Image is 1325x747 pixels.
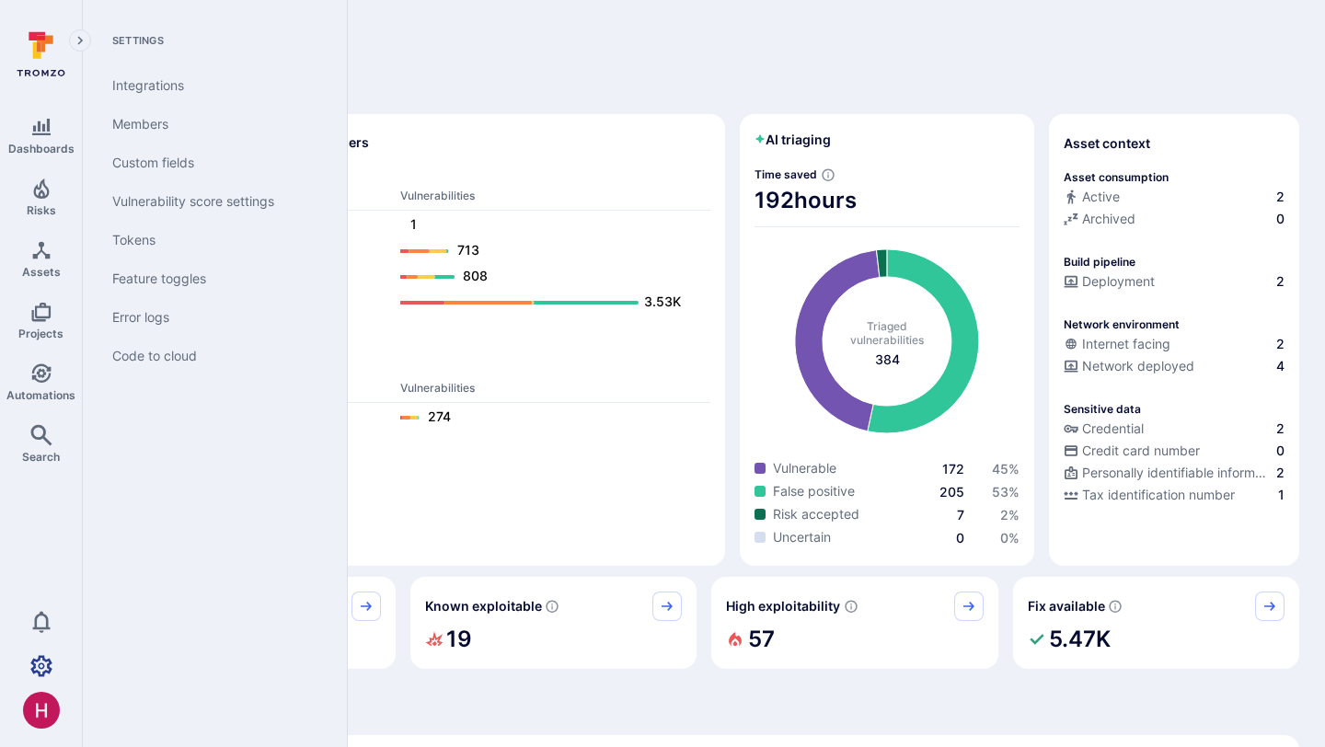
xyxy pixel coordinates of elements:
[1276,335,1285,353] span: 2
[410,216,417,232] text: 1
[98,221,325,259] a: Tokens
[875,351,900,369] span: total
[400,266,692,288] a: 808
[98,144,325,182] a: Custom fields
[428,408,451,424] text: 274
[1082,419,1144,438] span: Credential
[1064,188,1285,206] a: Active2
[98,337,325,375] a: Code to cloud
[1064,317,1180,331] p: Network environment
[1064,188,1120,206] div: Active
[1028,597,1105,615] span: Fix available
[1064,335,1285,353] a: Internet facing2
[400,214,692,236] a: 1
[123,359,710,373] span: Ops scanners
[1064,357,1285,379] div: Evidence that the asset is packaged and deployed somewhere
[109,698,1299,724] span: Prioritize
[1276,357,1285,375] span: 4
[545,599,559,614] svg: Confirmed exploitable by KEV
[22,265,61,279] span: Assets
[1064,255,1135,269] p: Build pipeline
[942,461,964,477] a: 172
[446,621,472,658] h2: 19
[992,461,1020,477] span: 45 %
[755,186,1020,215] span: 192 hours
[1064,442,1285,464] div: Evidence indicative of processing credit card numbers
[1064,486,1285,508] div: Evidence indicative of processing tax identification numbers
[1064,134,1150,153] span: Asset context
[748,621,775,658] h2: 57
[992,484,1020,500] a: 53%
[1082,464,1273,482] span: Personally identifiable information (PII)
[1276,210,1285,228] span: 0
[1082,357,1194,375] span: Network deployed
[1064,402,1141,416] p: Sensitive data
[109,77,1299,103] span: Discover
[755,131,831,149] h2: AI triaging
[23,692,60,729] div: Harshil Parikh
[773,505,859,523] span: Risk accepted
[1000,530,1020,546] a: 0%
[821,167,835,182] svg: Estimated based on an average time of 30 mins needed to triage each vulnerability
[1064,357,1194,375] div: Network deployed
[773,482,855,500] span: False positive
[18,327,63,340] span: Projects
[1082,188,1120,206] span: Active
[957,507,964,523] a: 7
[1064,335,1285,357] div: Evidence that an asset is internet facing
[1064,486,1285,504] a: Tax identification number1
[1064,419,1285,438] a: Credential2
[69,29,91,52] button: Expand navigation menu
[1276,419,1285,438] span: 2
[1064,442,1200,460] div: Credit card number
[1108,599,1123,614] svg: Vulnerabilities with fix available
[98,182,325,221] a: Vulnerability score settings
[1064,464,1285,482] a: Personally identifiable information (PII)2
[400,292,692,314] a: 3.53K
[992,484,1020,500] span: 53 %
[22,450,60,464] span: Search
[1064,464,1273,482] div: Personally identifiable information (PII)
[1064,464,1285,486] div: Evidence indicative of processing personally identifiable information
[844,599,858,614] svg: EPSS score ≥ 0.7
[1064,419,1144,438] div: Credential
[1000,507,1020,523] a: 2%
[992,461,1020,477] a: 45%
[425,597,542,615] span: Known exploitable
[74,33,86,49] i: Expand navigation menu
[644,293,681,309] text: 3.53K
[939,484,964,500] a: 205
[1082,335,1170,353] span: Internet facing
[1013,577,1300,669] div: Fix available
[956,530,964,546] a: 0
[399,380,710,403] th: Vulnerabilities
[463,268,488,283] text: 808
[1064,442,1285,460] a: Credit card number0
[1064,210,1285,232] div: Code repository is archived
[27,203,56,217] span: Risks
[1064,357,1285,375] a: Network deployed4
[410,577,697,669] div: Known exploitable
[1276,188,1285,206] span: 2
[123,167,710,180] span: Dev scanners
[6,388,75,402] span: Automations
[8,142,75,155] span: Dashboards
[98,33,325,48] span: Settings
[98,105,325,144] a: Members
[850,319,924,347] span: Triaged vulnerabilities
[1064,419,1285,442] div: Evidence indicative of handling user or service credentials
[400,240,692,262] a: 713
[1276,272,1285,291] span: 2
[773,459,836,477] span: Vulnerable
[755,167,817,181] span: Time saved
[1082,272,1155,291] span: Deployment
[98,66,325,105] a: Integrations
[1064,272,1285,294] div: Configured deployment pipeline
[399,188,710,211] th: Vulnerabilities
[1064,170,1169,184] p: Asset consumption
[1000,530,1020,546] span: 0 %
